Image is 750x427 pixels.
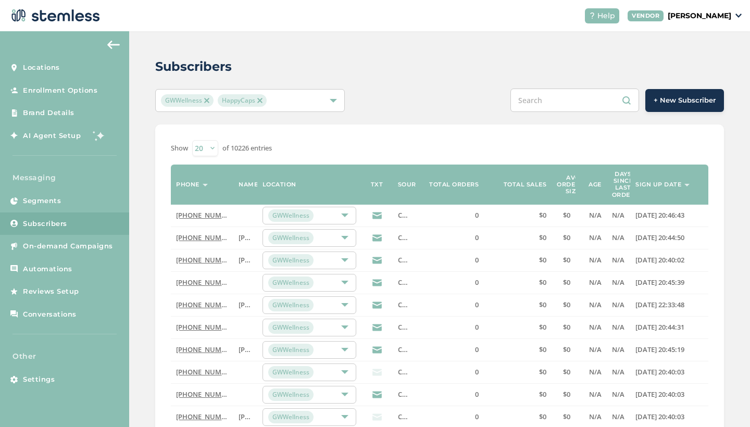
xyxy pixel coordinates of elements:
[557,390,570,399] label: $0
[268,388,314,401] span: GWWellness
[612,412,625,421] label: N/A
[698,377,750,427] iframe: Chat Widget
[239,181,258,188] label: Name
[222,143,272,154] label: of 10226 entries
[398,300,447,309] span: CSV Import List
[8,5,100,26] img: logo-dark-0685b13c.svg
[612,278,624,287] span: N/A
[635,278,703,287] label: 2024-07-14 20:45:39
[635,367,684,376] span: [DATE] 20:40:03
[176,412,236,421] a: [PHONE_NUMBER]
[612,233,625,242] label: N/A
[539,255,546,265] span: $0
[612,255,624,265] span: N/A
[23,374,55,385] span: Settings
[176,322,236,332] a: [PHONE_NUMBER]
[563,345,570,354] span: $0
[218,94,267,107] span: HappyCaps
[589,255,602,265] span: N/A
[421,233,479,242] label: 0
[589,390,602,399] span: N/A
[176,210,236,220] a: [PHONE_NUMBER]
[635,278,684,287] span: [DATE] 20:45:39
[589,233,602,242] span: N/A
[268,299,314,311] span: GWWellness
[539,345,546,354] span: $0
[654,95,716,106] span: + New Subscriber
[268,344,314,356] span: GWWellness
[668,10,731,21] p: [PERSON_NAME]
[635,322,684,332] span: [DATE] 20:44:31
[155,57,232,76] h2: Subscribers
[489,345,546,354] label: $0
[539,390,546,399] span: $0
[635,256,703,265] label: 2024-07-14 20:40:02
[475,278,479,287] span: 0
[23,241,113,252] span: On-demand Campaigns
[475,233,479,242] span: 0
[612,278,625,287] label: N/A
[421,412,479,421] label: 0
[489,278,546,287] label: $0
[239,345,292,354] span: [PERSON_NAME]
[475,255,479,265] span: 0
[23,196,61,206] span: Segments
[421,390,479,399] label: 0
[581,256,602,265] label: N/A
[475,367,479,376] span: 0
[735,14,742,18] img: icon_down-arrow-small-66adaf34.svg
[557,174,580,195] label: Avg order size
[557,211,570,220] label: $0
[23,108,74,118] span: Brand Details
[489,256,546,265] label: $0
[563,367,570,376] span: $0
[398,390,411,399] label: CSV Import List
[489,368,546,376] label: $0
[475,390,479,399] span: 0
[176,278,236,287] a: [PHONE_NUMBER]
[635,210,684,220] span: [DATE] 20:46:43
[239,233,252,242] label: Timonthy Horth
[612,300,625,309] label: N/A
[581,233,602,242] label: N/A
[398,181,424,188] label: Source
[268,232,314,244] span: GWWellness
[239,255,292,265] span: [PERSON_NAME]
[171,143,188,154] label: Show
[635,233,684,242] span: [DATE] 20:44:50
[635,390,684,399] span: [DATE] 20:40:03
[398,412,411,421] label: CSV Import List
[161,94,214,107] span: GWWellness
[89,125,109,146] img: glitter-stars-b7820f95.gif
[557,345,570,354] label: $0
[589,210,602,220] span: N/A
[268,254,314,267] span: GWWellness
[612,368,625,376] label: N/A
[23,309,77,320] span: Conversations
[635,300,703,309] label: 2024-07-18 22:33:48
[398,345,447,354] span: CSV Import List
[176,390,236,399] a: [PHONE_NUMBER]
[539,367,546,376] span: $0
[635,211,703,220] label: 2024-07-14 20:46:43
[475,300,479,309] span: 0
[475,412,479,421] span: 0
[589,345,602,354] span: N/A
[239,300,252,309] label: Kirk M Grote
[239,256,252,265] label: Ryan Ashley
[557,368,570,376] label: $0
[489,412,546,421] label: $0
[176,368,228,376] label: (970) 456-6948
[581,390,602,399] label: N/A
[581,368,602,376] label: N/A
[203,184,208,186] img: icon-sort-1e1d7615.svg
[239,412,252,421] label: carli wilson
[597,10,615,21] span: Help
[489,211,546,220] label: $0
[421,256,479,265] label: 0
[557,412,570,421] label: $0
[563,233,570,242] span: $0
[176,345,236,354] a: [PHONE_NUMBER]
[176,300,236,309] a: [PHONE_NUMBER]
[475,210,479,220] span: 0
